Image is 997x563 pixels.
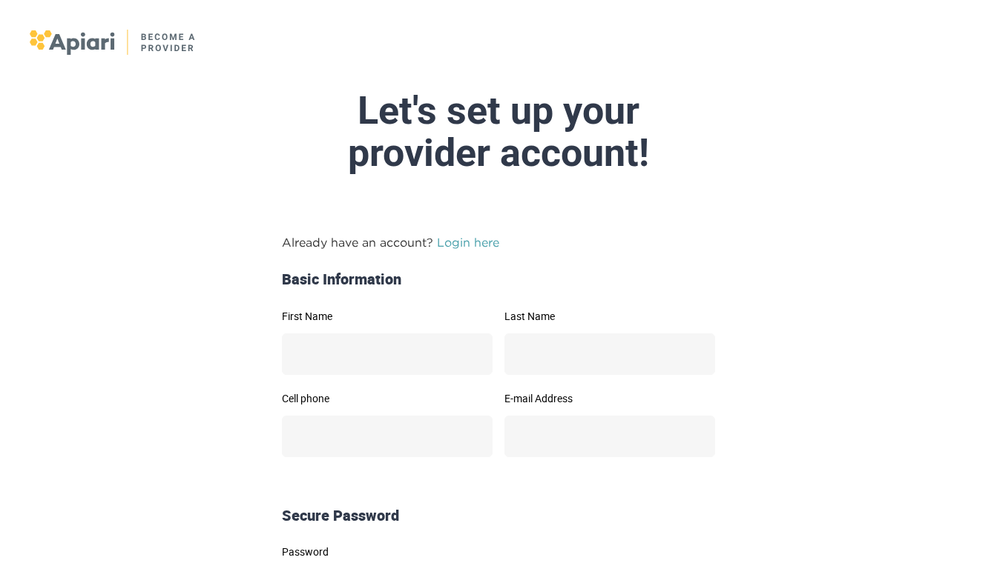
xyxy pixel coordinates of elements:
[276,269,721,290] div: Basic Information
[282,233,715,251] p: Already have an account?
[276,505,721,527] div: Secure Password
[30,30,197,55] img: logo
[282,547,715,557] label: Password
[148,90,849,174] div: Let's set up your provider account!
[504,311,715,322] label: Last Name
[282,311,493,322] label: First Name
[437,236,499,249] a: Login here
[504,393,715,404] label: E-mail Address
[282,393,493,404] label: Cell phone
